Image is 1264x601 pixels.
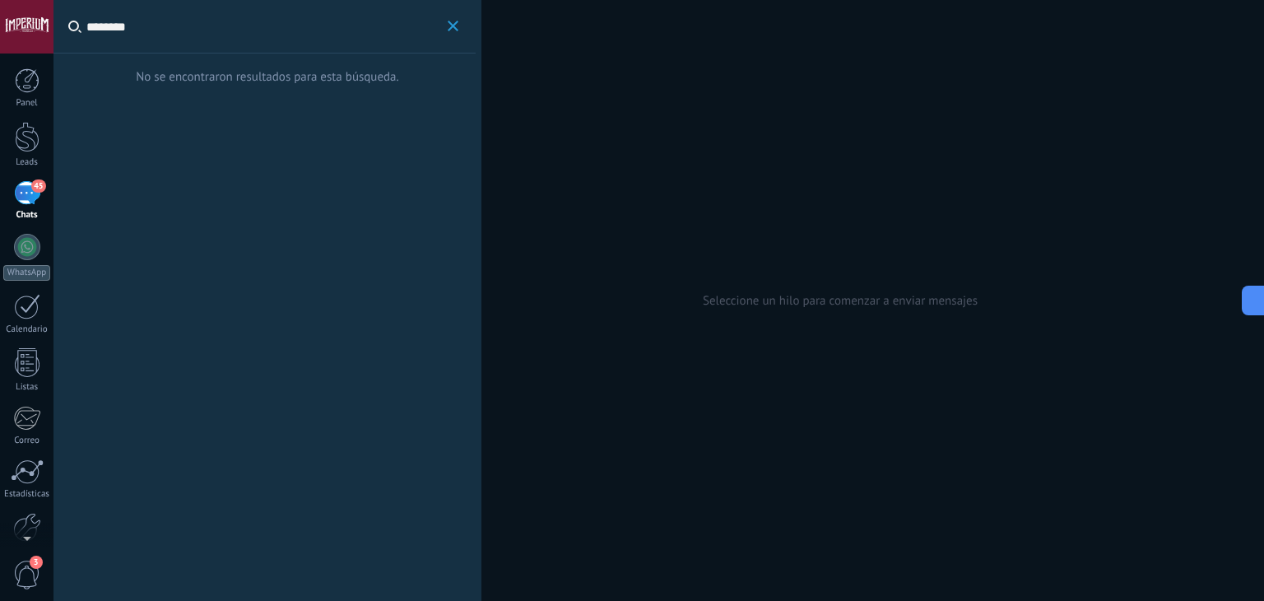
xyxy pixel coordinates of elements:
span: 3 [30,556,43,569]
div: Chats [3,210,51,221]
div: Panel [3,98,51,109]
div: Correo [3,436,51,446]
span: 45 [31,179,45,193]
p: No se encontraron resultados para esta búsqueda. [53,53,481,101]
div: Leads [3,157,51,168]
div: WhatsApp [3,265,50,281]
div: Listas [3,382,51,393]
div: Estadísticas [3,489,51,500]
div: Calendario [3,324,51,335]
